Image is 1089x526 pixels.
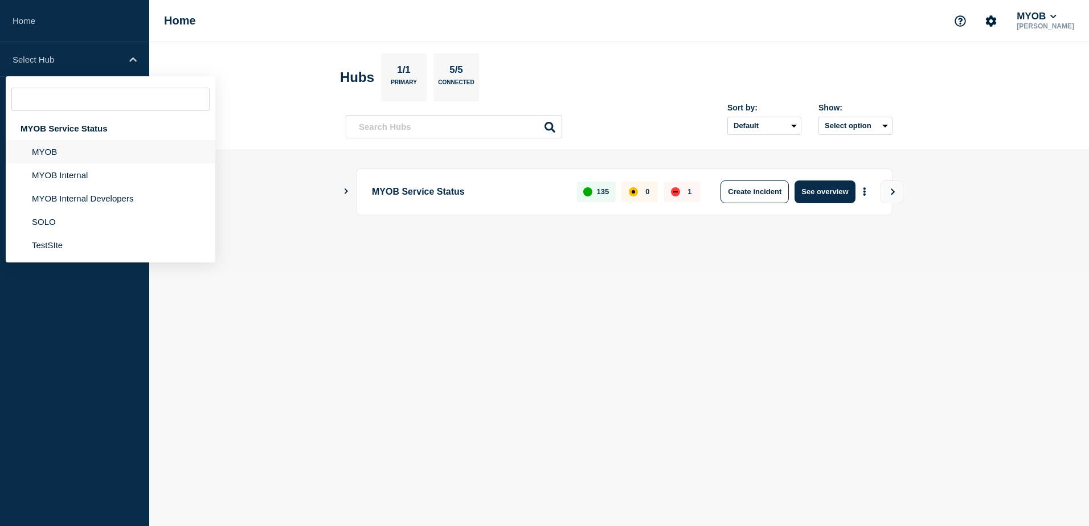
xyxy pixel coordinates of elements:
[687,187,691,196] p: 1
[391,79,417,91] p: Primary
[597,187,609,196] p: 135
[583,187,592,196] div: up
[6,210,215,233] li: SOLO
[671,187,680,196] div: down
[372,180,564,203] p: MYOB Service Status
[818,103,893,112] div: Show:
[881,180,903,203] button: View
[6,233,215,257] li: TestSIte
[727,103,801,112] div: Sort by:
[727,117,801,135] select: Sort by
[1014,11,1059,22] button: MYOB
[795,180,855,203] button: See overview
[346,115,562,138] input: Search Hubs
[645,187,649,196] p: 0
[857,181,872,202] button: More actions
[340,69,374,85] h2: Hubs
[6,187,215,210] li: MYOB Internal Developers
[948,9,972,33] button: Support
[818,117,893,135] button: Select option
[720,180,789,203] button: Create incident
[164,14,196,27] h1: Home
[6,117,215,140] div: MYOB Service Status
[13,55,122,64] p: Select Hub
[445,64,468,79] p: 5/5
[6,163,215,187] li: MYOB Internal
[6,140,215,163] li: MYOB
[1014,22,1076,30] p: [PERSON_NAME]
[629,187,638,196] div: affected
[393,64,415,79] p: 1/1
[979,9,1003,33] button: Account settings
[438,79,474,91] p: Connected
[343,187,349,196] button: Show Connected Hubs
